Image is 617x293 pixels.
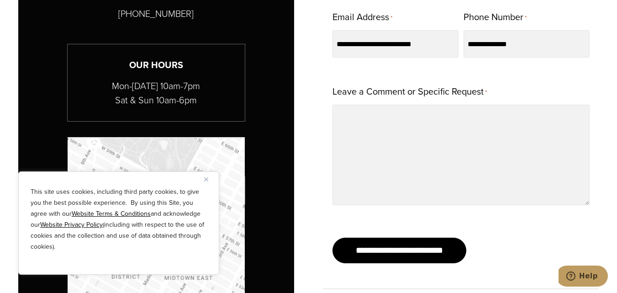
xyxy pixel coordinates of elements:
[464,9,527,27] label: Phone Number
[72,209,151,218] a: Website Terms & Conditions
[31,186,207,252] p: This site uses cookies, including third party cookies, to give you the best possible experience. ...
[204,174,215,185] button: Close
[68,79,245,107] p: Mon-[DATE] 10am-7pm Sat & Sun 10am-6pm
[118,6,194,21] p: [PHONE_NUMBER]
[40,220,103,229] a: Website Privacy Policy
[332,9,392,27] label: Email Address
[204,177,208,181] img: Close
[332,83,487,101] label: Leave a Comment or Specific Request
[559,266,608,288] iframe: Opens a widget where you can chat to one of our agents
[68,58,245,72] h3: Our Hours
